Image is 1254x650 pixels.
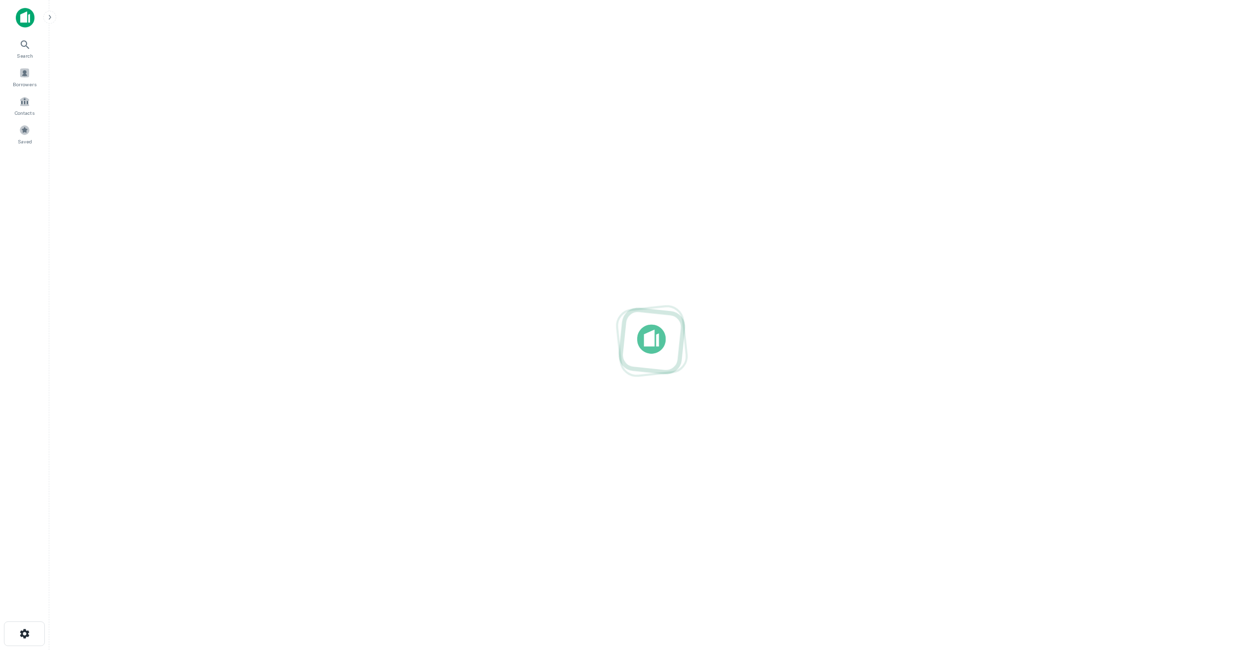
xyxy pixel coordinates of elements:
a: Search [3,35,46,62]
a: Contacts [3,92,46,119]
span: Saved [18,137,32,145]
iframe: Chat Widget [1205,571,1254,618]
a: Borrowers [3,64,46,90]
span: Search [17,52,33,60]
a: Saved [3,121,46,147]
img: capitalize-icon.png [16,8,34,28]
span: Contacts [15,109,34,117]
span: Borrowers [13,80,36,88]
